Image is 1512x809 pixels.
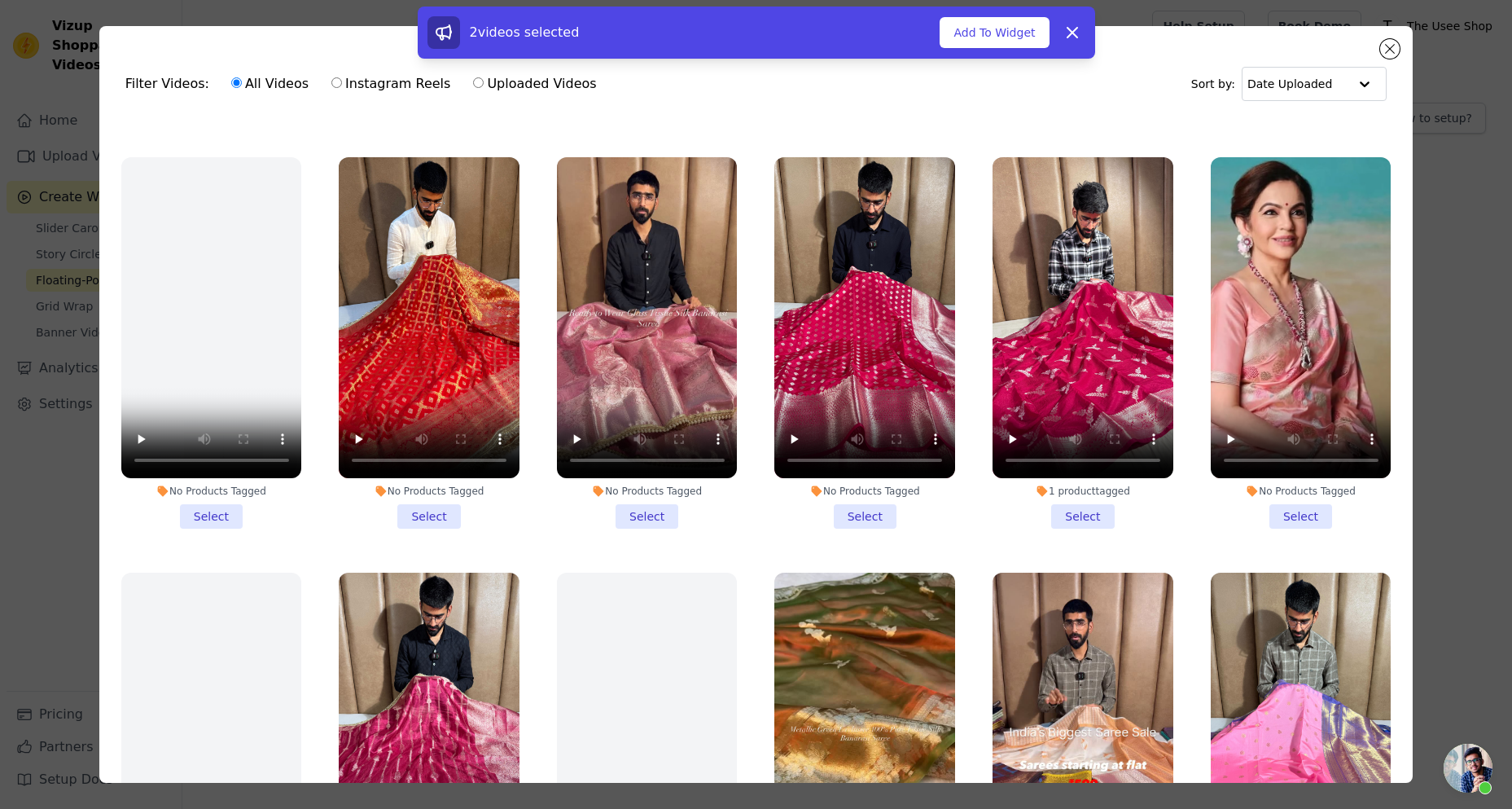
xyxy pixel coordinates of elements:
[1444,744,1492,793] a: Open chat
[472,73,597,95] label: Uploaded Videos
[774,485,955,498] div: No Products Tagged
[557,485,738,498] div: No Products Tagged
[993,485,1173,498] div: 1 product tagged
[1191,67,1387,101] div: Sort by:
[121,485,302,498] div: No Products Tagged
[940,17,1049,48] button: Add To Widget
[339,485,519,498] div: No Products Tagged
[470,24,580,40] span: 2 videos selected
[230,73,309,95] label: All Videos
[1211,485,1391,498] div: No Products Tagged
[125,65,606,103] div: Filter Videos:
[331,73,451,95] label: Instagram Reels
